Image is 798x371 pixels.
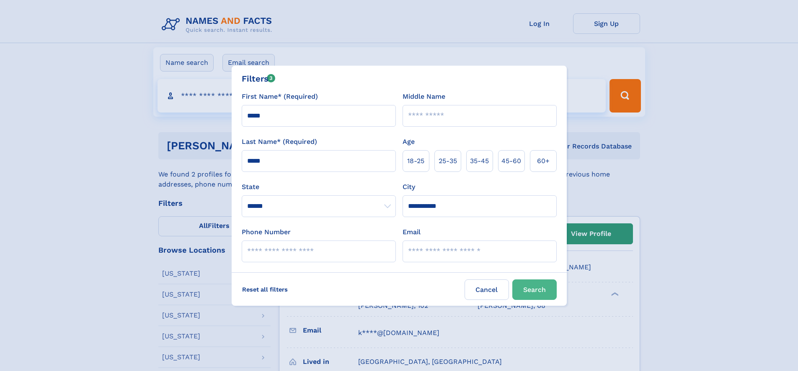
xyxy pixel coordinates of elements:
[242,227,291,237] label: Phone Number
[407,156,424,166] span: 18‑25
[403,137,415,147] label: Age
[242,182,396,192] label: State
[501,156,521,166] span: 45‑60
[470,156,489,166] span: 35‑45
[403,227,421,237] label: Email
[439,156,457,166] span: 25‑35
[403,92,445,102] label: Middle Name
[237,279,293,299] label: Reset all filters
[242,137,317,147] label: Last Name* (Required)
[403,182,415,192] label: City
[242,92,318,102] label: First Name* (Required)
[242,72,276,85] div: Filters
[512,279,557,300] button: Search
[465,279,509,300] label: Cancel
[537,156,550,166] span: 60+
